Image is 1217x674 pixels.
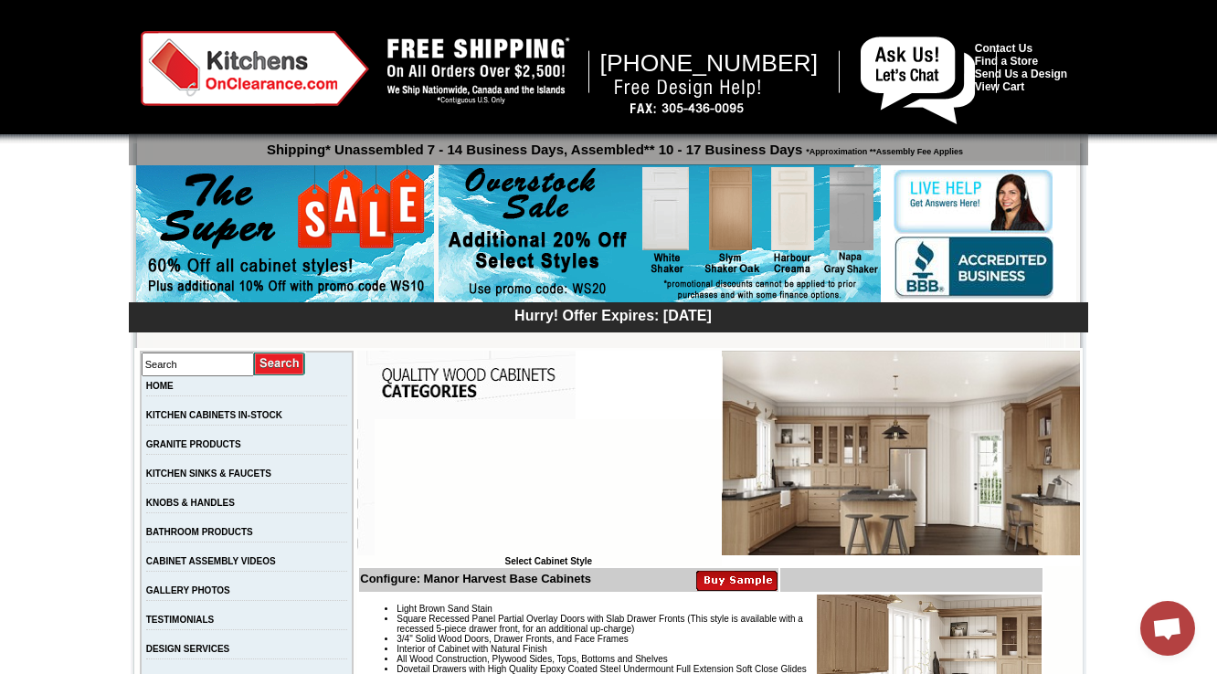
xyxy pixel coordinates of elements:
[397,664,807,674] span: Dovetail Drawers with High Quality Epoxy Coated Steel Undermount Full Extension Soft Close Glides
[600,49,819,77] span: [PHONE_NUMBER]
[146,498,235,508] a: KNOBS & HANDLES
[254,352,306,376] input: Submit
[360,572,591,585] b: Configure: Manor Harvest Base Cabinets
[146,469,271,479] a: KITCHEN SINKS & FAUCETS
[397,644,547,654] span: Interior of Cabinet with Natural Finish
[146,556,276,566] a: CABINET ASSEMBLY VIDEOS
[146,527,253,537] a: BATHROOM PRODUCTS
[138,305,1088,324] div: Hurry! Offer Expires: [DATE]
[397,604,492,614] span: Light Brown Sand Stain
[397,634,628,644] span: 3/4" Solid Wood Doors, Drawer Fronts, and Face Frames
[146,381,174,391] a: HOME
[138,133,1088,157] p: Shipping* Unassembled 7 - 14 Business Days, Assembled** 10 - 17 Business Days
[975,55,1038,68] a: Find a Store
[146,644,230,654] a: DESIGN SERVICES
[397,654,667,664] span: All Wood Construction, Plywood Sides, Tops, Bottoms and Shelves
[504,556,592,566] b: Select Cabinet Style
[1140,601,1195,656] a: Open chat
[975,80,1024,93] a: View Cart
[975,68,1067,80] a: Send Us a Design
[146,410,282,420] a: KITCHEN CABINETS IN-STOCK
[146,585,230,595] a: GALLERY PHOTOS
[722,351,1080,555] img: Manor Harvest
[141,31,369,106] img: Kitchens on Clearance Logo
[802,142,963,156] span: *Approximation **Assembly Fee Applies
[146,615,214,625] a: TESTIMONIALS
[146,439,241,449] a: GRANITE PRODUCTS
[397,614,803,634] span: Square Recessed Panel Partial Overlay Doors with Slab Drawer Fronts (This style is available with...
[975,42,1032,55] a: Contact Us
[375,419,722,556] iframe: Browser incompatible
